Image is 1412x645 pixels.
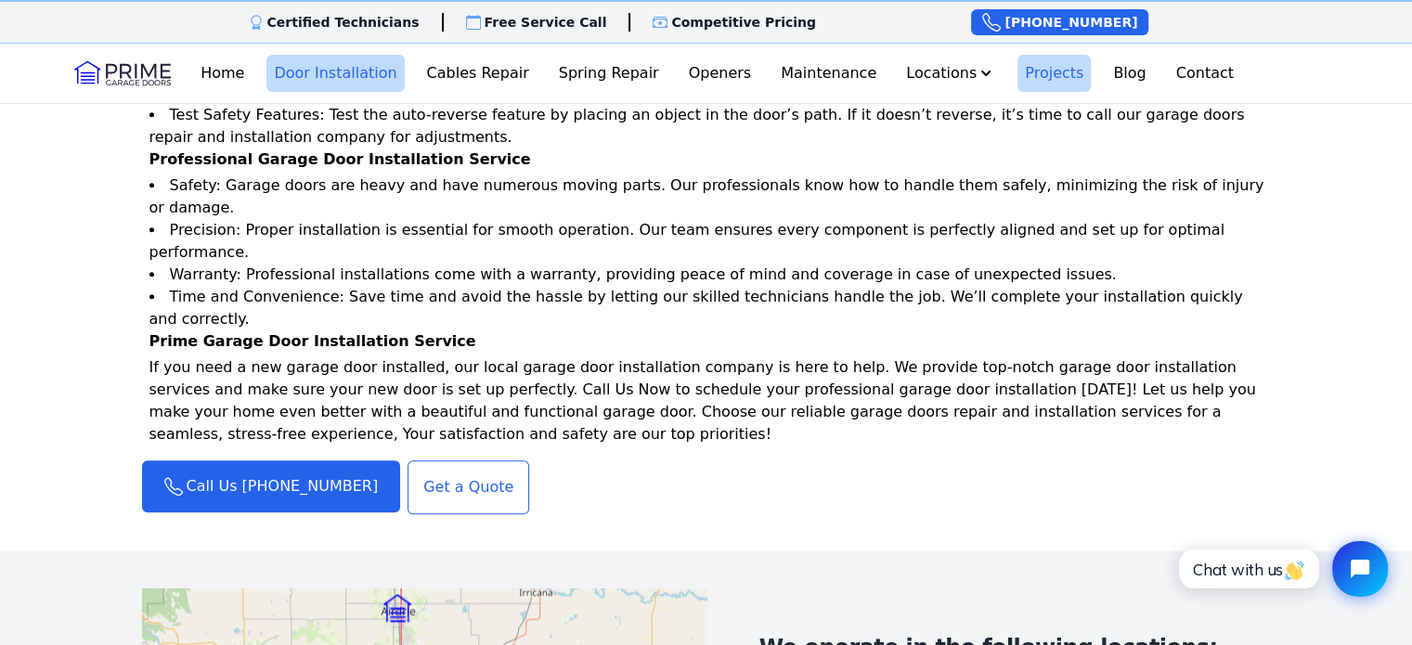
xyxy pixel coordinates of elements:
a: Spring Repair [551,55,667,92]
a: Door Installation [266,55,404,92]
p: Certified Technicians [267,13,420,32]
li: Precision: Proper installation is essential for smooth operation. Our team ensures every componen... [149,219,1271,264]
button: Locations [899,55,1003,92]
a: Openers [681,55,759,92]
a: Cables Repair [420,55,537,92]
li: Test Safety Features: Test the auto-reverse feature by placing an object in the door’s path. If i... [149,104,1271,148]
a: Maintenance [773,55,884,92]
p: Prime Garage Door Installation Service [149,330,1271,353]
a: Projects [1017,55,1091,92]
a: [PHONE_NUMBER] [971,9,1148,35]
li: Safety: Garage doors are heavy and have numerous moving parts. Our professionals know how to hand... [149,174,1271,219]
a: Call Us [PHONE_NUMBER] [142,460,401,512]
iframe: Tidio Chat [1159,525,1404,613]
p: Competitive Pricing [671,13,816,32]
a: Get a Quote [408,460,529,514]
p: If you need a new garage door installed, our local garage door installation company is here to he... [149,356,1271,445]
img: Marker [383,594,411,622]
p: Professional Garage Door Installation Service [149,148,1271,171]
img: Logo [74,58,171,88]
p: Free Service Call [485,13,607,32]
li: Warranty: Professional installations come with a warranty, providing peace of mind and coverage i... [149,264,1271,286]
a: Home [193,55,252,92]
a: Blog [1106,55,1153,92]
a: Contact [1169,55,1241,92]
li: Time and Convenience: Save time and avoid the hassle by letting our skilled technicians handle th... [149,286,1271,330]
